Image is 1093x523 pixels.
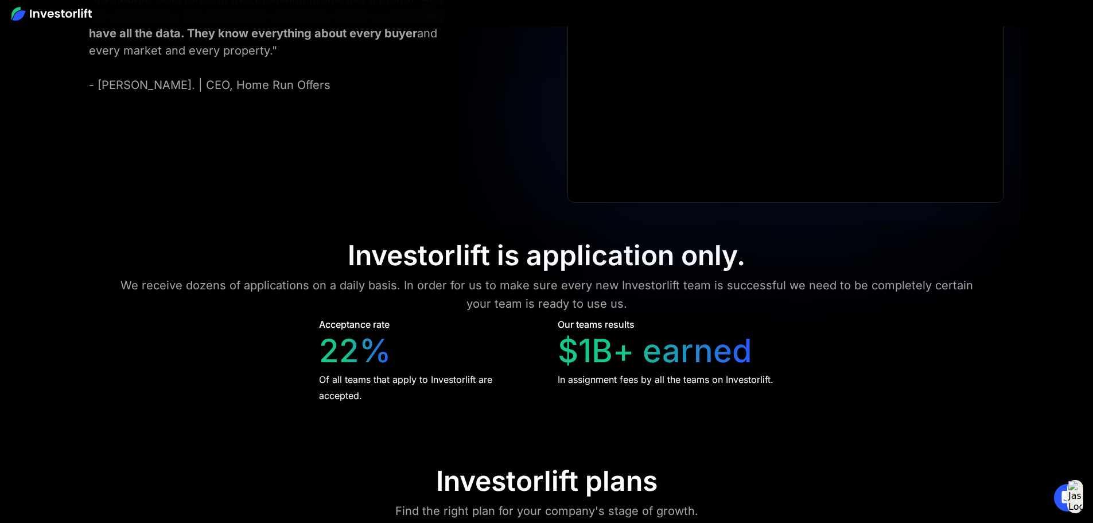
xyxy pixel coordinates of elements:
[558,371,773,388] div: In assignment fees by all the teams on Investorlift.
[319,332,391,370] div: 22%
[319,371,536,404] div: Of all teams that apply to Investorlift are accepted.
[436,464,658,498] div: Investorlift plans
[110,276,984,313] div: We receive dozens of applications on a daily basis. In order for us to make sure every new Invest...
[348,239,745,272] div: Investorlift is application only.
[558,317,635,331] div: Our teams results
[319,317,390,331] div: Acceptance rate
[89,9,446,40] strong: they have all the data. They know everything about every buyer
[395,502,698,520] div: Find the right plan for your company's stage of growth.
[1054,484,1082,512] div: Open Intercom Messenger
[558,332,752,370] div: $1B+ earned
